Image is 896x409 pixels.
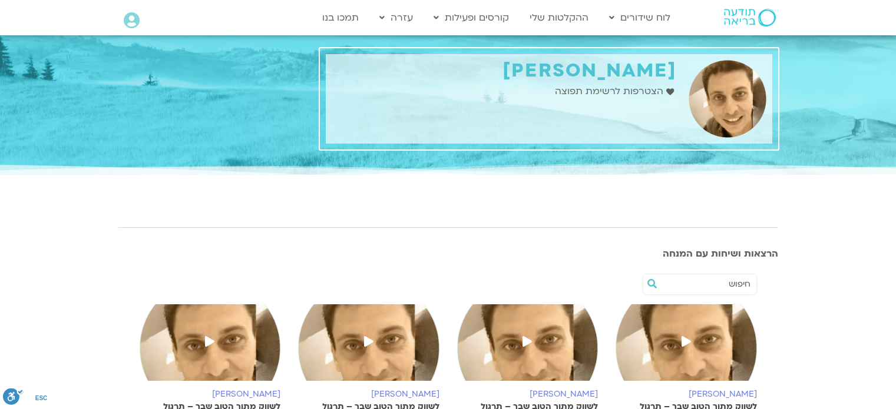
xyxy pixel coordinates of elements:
span: הצטרפות לרשימת תפוצה [555,84,666,99]
img: %D7%A9%D7%9E%D7%99-%D7%90%D7%95%D7%A1%D7%98%D7%A8%D7%95%D7%91%D7%A1%D7%A7%D7%99-%D7%A2%D7%9E%D7%9... [616,304,757,393]
img: %D7%A9%D7%9E%D7%99-%D7%90%D7%95%D7%A1%D7%98%D7%A8%D7%95%D7%91%D7%A1%D7%A7%D7%99-%D7%A2%D7%9E%D7%9... [298,304,439,393]
a: תמכו בנו [316,6,365,29]
a: עזרה [373,6,419,29]
input: חיפוש [661,274,750,294]
img: %D7%A9%D7%9E%D7%99-%D7%90%D7%95%D7%A1%D7%98%D7%A8%D7%95%D7%91%D7%A1%D7%A7%D7%99-%D7%A2%D7%9E%D7%9... [457,304,599,393]
a: קורסים ופעילות [428,6,515,29]
img: תודעה בריאה [724,9,776,26]
h6: [PERSON_NAME] [616,390,757,399]
h3: הרצאות ושיחות עם המנחה [118,248,778,259]
a: הצטרפות לרשימת תפוצה [555,84,677,99]
a: לוח שידורים [603,6,676,29]
img: %D7%A9%D7%9E%D7%99-%D7%90%D7%95%D7%A1%D7%98%D7%A8%D7%95%D7%91%D7%A1%D7%A7%D7%99-%D7%A2%D7%9E%D7%9... [140,304,281,393]
h6: [PERSON_NAME] [298,390,439,399]
h6: [PERSON_NAME] [457,390,599,399]
h1: [PERSON_NAME] [332,60,677,82]
a: ההקלטות שלי [524,6,594,29]
h6: [PERSON_NAME] [140,390,281,399]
